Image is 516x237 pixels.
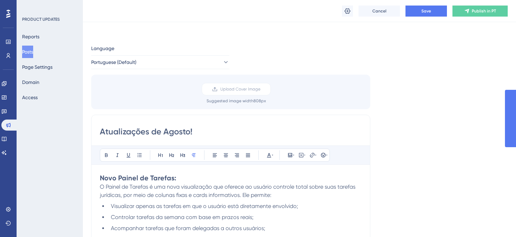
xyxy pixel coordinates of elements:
iframe: UserGuiding AI Assistant Launcher [487,210,508,230]
button: Publish in PT [452,6,508,17]
button: Reports [22,30,39,43]
span: Acompanhar tarefas que foram delegadas a outros usuários; [111,225,265,231]
span: Publish in PT [472,8,496,14]
span: Portuguese (Default) [91,58,136,66]
div: PRODUCT UPDATES [22,17,60,22]
span: Cancel [372,8,386,14]
span: Language [91,44,114,53]
button: Access [22,91,38,104]
span: Upload Cover Image [220,86,260,92]
input: Post Title [100,126,362,137]
button: Save [405,6,447,17]
span: Visualizar apenas as tarefas em que o usuário está diretamente envolvido; [111,203,298,209]
button: Portuguese (Default) [91,55,229,69]
button: Domain [22,76,39,88]
button: Posts [22,46,33,58]
button: Cancel [359,6,400,17]
div: Suggested image width 808 px [207,98,266,104]
span: Save [421,8,431,14]
strong: Novo Painel de Tarefas: [100,174,176,182]
span: O Painel de Tarefas é uma nova visualização que oferece ao usuário controle total sobre suas tare... [100,183,357,198]
button: Page Settings [22,61,52,73]
span: Controlar tarefas da semana com base em prazos reais; [111,214,254,220]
